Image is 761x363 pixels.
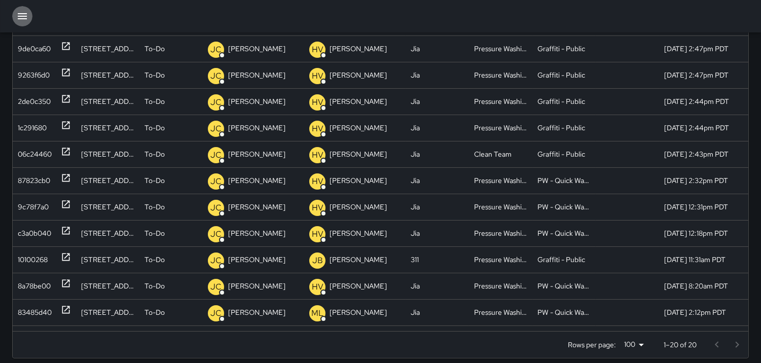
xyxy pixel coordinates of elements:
p: [PERSON_NAME] [228,273,285,299]
p: To-Do [144,89,165,115]
div: 9/27/2025, 12:31pm PDT [660,194,748,220]
p: JC [210,96,222,108]
div: Graffiti - Public [532,115,596,141]
div: 8a78be00 [18,273,51,299]
div: Clean Team [469,141,532,167]
div: 87823cb0 [18,168,50,194]
p: HV [312,123,323,135]
div: 993 Mission Street [76,325,139,352]
div: Jia [406,220,469,246]
div: 311 [406,246,469,273]
p: [PERSON_NAME] [330,36,387,62]
p: [PERSON_NAME] [228,89,285,115]
p: HV [312,281,323,293]
p: [PERSON_NAME] [330,62,387,88]
p: JC [210,307,222,319]
p: 1–20 of 20 [664,340,697,350]
p: To-Do [144,273,165,299]
div: 9/26/2025, 2:12pm PDT [660,299,748,325]
p: [PERSON_NAME] [228,141,285,167]
div: Pressure Washing [469,167,532,194]
p: HV [312,44,323,56]
div: 454 Natoma Street [76,141,139,167]
p: HV [312,70,323,82]
p: [PERSON_NAME] [330,168,387,194]
div: 1111 Mission Street [76,246,139,273]
p: To-Do [144,247,165,273]
div: Graffiti - Public [532,88,596,115]
p: Rows per page: [568,340,616,350]
div: 10100268 [18,247,48,273]
p: HV [312,202,323,214]
div: Jia [406,62,469,88]
div: Graffiti - Public [532,62,596,88]
div: Graffiti - Private [532,325,596,352]
div: 9de0ca60 [18,36,51,62]
div: 88 5th Street [76,299,139,325]
div: 701 Minna Street [76,194,139,220]
p: To-Do [144,168,165,194]
div: PW - Quick Wash [532,273,596,299]
div: Clean Team [469,325,532,352]
div: 9263f6d0 [18,62,50,88]
div: Jia [406,299,469,325]
div: Pressure Washing [469,220,532,246]
div: PW - Quick Wash [532,194,596,220]
div: Pressure Washing [469,115,532,141]
div: 9/27/2025, 2:32pm PDT [660,167,748,194]
div: Pressure Washing [469,299,532,325]
div: Pressure Washing [469,246,532,273]
p: [PERSON_NAME] [330,221,387,246]
div: 1513 Mission Street [76,220,139,246]
p: JC [210,70,222,82]
div: 9/27/2025, 2:47pm PDT [660,35,748,62]
p: To-Do [144,326,165,352]
p: [PERSON_NAME] [228,247,285,273]
div: 9/27/2025, 2:47pm PDT [660,62,748,88]
div: 1001 Howard Street [76,273,139,299]
div: 100 [620,337,647,352]
div: 101 6th Street [76,35,139,62]
div: Pressure Washing [469,273,532,299]
div: Graffiti - Public [532,246,596,273]
div: 508 Natoma Street [76,167,139,194]
div: Graffiti - Public [532,35,596,62]
p: To-Do [144,221,165,246]
p: JC [210,175,222,188]
div: Pressure Washing [469,88,532,115]
p: [PERSON_NAME] [330,273,387,299]
p: [PERSON_NAME] [330,300,387,325]
div: Pressure Washing [469,194,532,220]
div: 83485d40 [18,300,52,325]
div: 10100268 [18,326,48,352]
p: JC [210,149,222,161]
div: 460 Natoma Street [76,115,139,141]
div: PW - Quick Wash [532,167,596,194]
div: 9/27/2025, 2:44pm PDT [660,88,748,115]
p: [PERSON_NAME] [228,194,285,220]
p: [PERSON_NAME] [228,300,285,325]
p: To-Do [144,194,165,220]
p: [PERSON_NAME] [330,141,387,167]
p: ML [311,307,323,319]
p: [PERSON_NAME] [228,326,285,352]
div: Jia [406,141,469,167]
p: JC [210,44,222,56]
div: 101 6th Street [76,62,139,88]
p: JC [210,228,222,240]
p: [PERSON_NAME] [330,326,387,352]
div: Jia [406,194,469,220]
div: 9/27/2025, 2:43pm PDT [660,141,748,167]
p: To-Do [144,141,165,167]
p: JC [210,123,222,135]
div: 06c24460 [18,141,52,167]
p: [PERSON_NAME] [330,115,387,141]
div: c3a0b040 [18,221,51,246]
div: Graffiti - Public [532,141,596,167]
div: 2de0c350 [18,89,51,115]
div: PW - Quick Wash [532,299,596,325]
div: Pressure Washing [469,62,532,88]
div: Jia [406,273,469,299]
p: [PERSON_NAME] [228,168,285,194]
p: JC [210,255,222,267]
